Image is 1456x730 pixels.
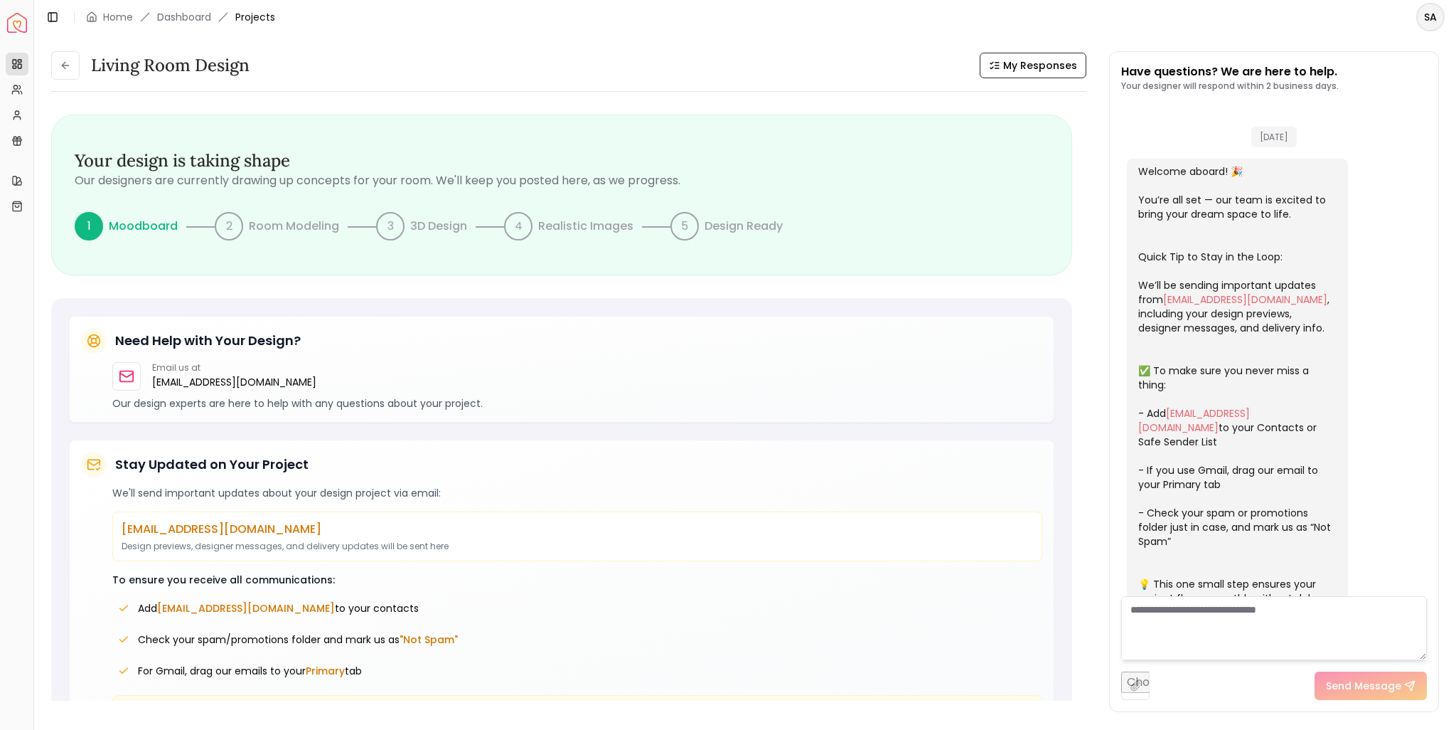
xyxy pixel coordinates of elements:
[157,10,211,24] a: Dashboard
[122,541,1033,552] p: Design previews, designer messages, and delivery updates will be sent here
[112,396,1042,411] p: Our design experts are here to help with any questions about your project.
[75,149,1049,172] h3: Your design is taking shape
[215,212,243,240] div: 2
[7,13,27,33] a: Spacejoy
[152,374,316,391] a: [EMAIL_ADDRESS][DOMAIN_NAME]
[152,362,316,374] p: Email us at
[235,10,275,24] span: Projects
[306,664,345,678] span: Primary
[86,10,275,24] nav: breadcrumb
[400,633,458,647] span: "Not Spam"
[670,212,699,240] div: 5
[112,573,1042,587] p: To ensure you receive all communications:
[109,218,178,235] p: Moodboard
[1121,63,1339,80] p: Have questions? We are here to help.
[115,455,309,475] h5: Stay Updated on Your Project
[122,521,1033,538] p: [EMAIL_ADDRESS][DOMAIN_NAME]
[980,53,1086,78] button: My Responses
[103,10,133,24] a: Home
[1251,127,1297,147] span: [DATE]
[1138,406,1250,435] a: [EMAIL_ADDRESS][DOMAIN_NAME]
[91,54,250,77] h3: Living Room design
[504,212,532,240] div: 4
[410,218,467,235] p: 3D Design
[7,13,27,33] img: Spacejoy Logo
[1003,58,1077,73] span: My Responses
[705,218,783,235] p: Design Ready
[75,172,1049,189] p: Our designers are currently drawing up concepts for your room. We'll keep you posted here, as we ...
[138,633,458,647] span: Check your spam/promotions folder and mark us as
[1121,80,1339,92] p: Your designer will respond within 2 business days.
[1163,292,1327,307] a: [EMAIL_ADDRESS][DOMAIN_NAME]
[115,331,301,351] h5: Need Help with Your Design?
[75,212,103,240] div: 1
[538,218,633,235] p: Realistic Images
[157,601,335,615] span: [EMAIL_ADDRESS][DOMAIN_NAME]
[138,664,362,678] span: For Gmail, drag our emails to your tab
[138,601,419,615] span: Add to your contacts
[376,212,405,240] div: 3
[112,486,1042,500] p: We'll send important updates about your design project via email:
[1418,4,1443,30] span: SA
[1416,3,1445,31] button: SA
[249,218,339,235] p: Room Modeling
